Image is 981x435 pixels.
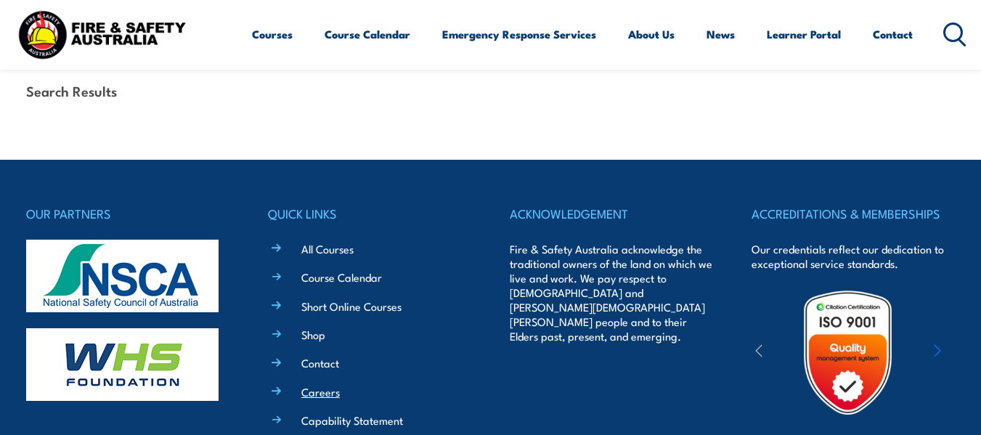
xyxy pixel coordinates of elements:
h4: OUR PARTNERS [26,203,229,224]
a: Course Calendar [301,269,382,285]
a: About Us [628,17,675,52]
h4: QUICK LINKS [268,203,471,224]
a: Courses [252,17,293,52]
a: Short Online Courses [301,298,402,314]
a: All Courses [301,241,354,256]
h4: ACKNOWLEDGEMENT [510,203,713,224]
img: whs-logo-footer [26,328,219,401]
img: nsca-logo-footer [26,240,219,312]
a: Careers [301,384,340,399]
h4: ACCREDITATIONS & MEMBERSHIPS [752,203,955,224]
strong: Search Results [26,81,117,100]
a: Capability Statement [301,412,403,428]
a: Emergency Response Services [442,17,596,52]
a: Course Calendar [325,17,410,52]
a: Shop [301,327,325,342]
a: Contact [873,17,913,52]
a: Contact [301,355,339,370]
img: Untitled design (19) [784,289,911,416]
p: Fire & Safety Australia acknowledge the traditional owners of the land on which we live and work.... [510,242,713,343]
a: News [707,17,735,52]
p: Our credentials reflect our dedication to exceptional service standards. [752,242,955,271]
a: Learner Portal [767,17,841,52]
